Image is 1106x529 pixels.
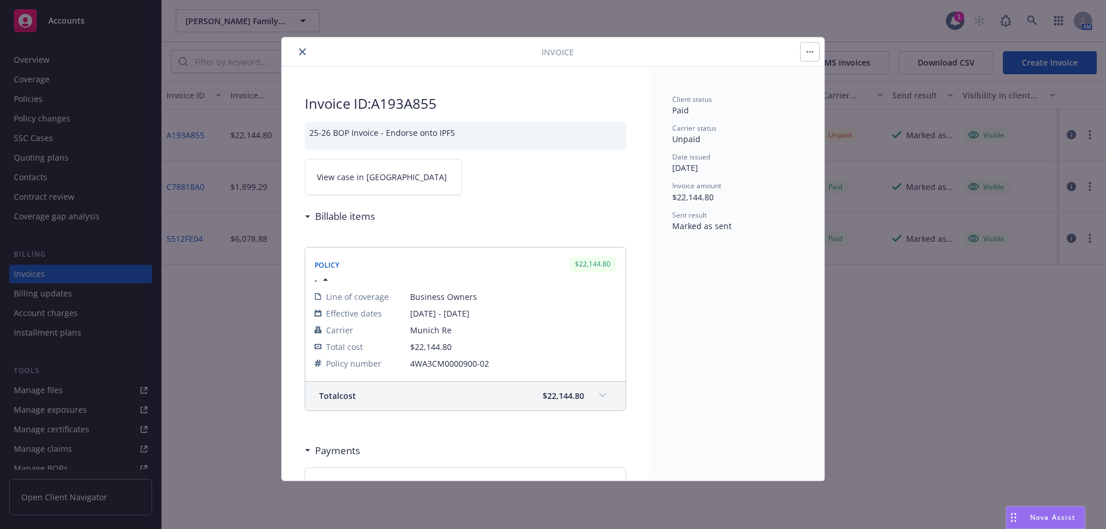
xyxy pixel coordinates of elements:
[672,192,714,203] span: $22,144.80
[315,443,360,458] h3: Payments
[672,220,732,231] span: Marked as sent
[326,341,363,353] span: Total cost
[1030,512,1075,522] span: Nova Assist
[410,357,616,370] span: 4WA3CM0000900-02
[326,291,389,303] span: Line of coverage
[672,162,698,173] span: [DATE]
[672,123,717,133] span: Carrier status
[315,274,317,286] span: -
[672,152,710,162] span: Date issued
[319,390,356,402] span: Total cost
[305,209,375,224] div: Billable items
[315,209,375,224] h3: Billable items
[305,94,626,113] h2: Invoice ID: A193A855
[317,171,447,183] span: View case in [GEOGRAPHIC_DATA]
[305,159,462,195] a: View case in [GEOGRAPHIC_DATA]
[543,390,584,402] span: $22,144.80
[410,307,616,319] span: [DATE] - [DATE]
[672,181,721,191] span: Invoice amount
[410,324,616,336] span: Munich Re
[672,210,707,220] span: Sent result
[315,274,331,286] button: -
[672,134,700,144] span: Unpaid
[1006,507,1021,528] div: Drag to move
[326,357,381,370] span: Policy number
[672,94,712,104] span: Client status
[305,443,360,458] div: Payments
[296,45,309,59] button: close
[326,307,382,319] span: Effective dates
[326,324,353,336] span: Carrier
[410,341,452,352] span: $22,144.80
[305,382,626,410] div: Totalcost$22,144.80
[569,257,616,271] div: $22,144.80
[1006,506,1085,529] button: Nova Assist
[672,105,689,116] span: Paid
[315,260,340,270] span: Policy
[541,46,574,58] span: Invoice
[410,291,616,303] span: Business Owners
[305,122,626,150] div: 25-26 BOP Invoice - Endorse onto IPFS
[315,479,388,489] span: Carrier payment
